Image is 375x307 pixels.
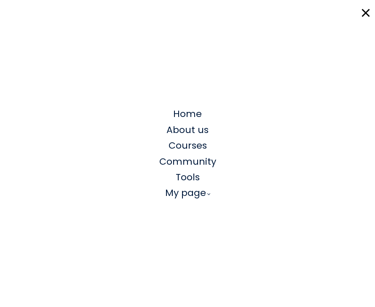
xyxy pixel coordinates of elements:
span: Courses [169,139,207,152]
a: Tools [176,169,200,185]
a: My page [165,185,210,201]
span: Home [173,107,202,120]
a: Home [173,106,202,122]
span: Tools [176,171,200,184]
a: About us [166,122,209,138]
span: About us [166,123,209,136]
span: Community [159,155,216,168]
a: Community [159,154,216,169]
a: Courses [169,138,207,153]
